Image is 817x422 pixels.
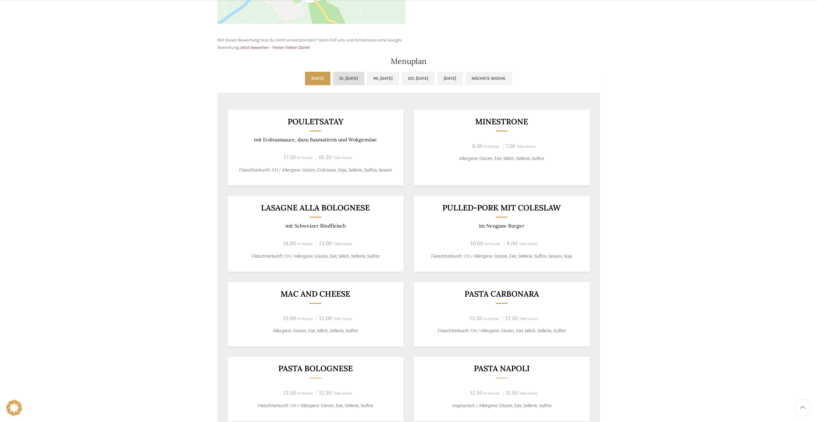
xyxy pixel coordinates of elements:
p: mit Schweizer Rindfleisch [235,223,395,229]
h3: Pulled-Pork mit Coleslaw [422,204,582,212]
span: 13.50 [283,389,296,396]
span: In-House [297,317,313,321]
span: 16.50 [319,154,332,161]
span: In-House [485,242,500,246]
span: Take-Away [333,317,352,321]
h2: Menuplan [217,58,600,65]
p: Fleischherkunft: CH / Allergene: Gluten, Eier, Milch, Sellerie, Sulfite [235,253,395,260]
p: Allergene: Gluten, Eier, Milch, Sellerie, Sulfite [422,155,582,162]
h3: Pasta Napoli [422,364,582,373]
span: Take-Away [333,242,352,246]
span: 12.50 [505,315,518,322]
span: 8.30 [472,142,482,149]
span: Take-Away [519,242,538,246]
a: Di, [DATE] [333,72,364,85]
h3: LASAGNE ALLA BOLOGNESE [235,204,395,212]
span: In-House [297,391,313,396]
a: [DATE] [305,72,330,85]
h3: Pasta Bolognese [235,364,395,373]
span: 12.00 [319,315,332,322]
h3: Pasta Carbonara [422,290,582,298]
span: 14.00 [283,240,296,247]
span: In-House [297,156,313,160]
p: Fleischherkunft: CH / Allergene: Gluten, Eier, Sellerie, Sulfite [235,402,395,409]
span: 10.00 [470,240,483,247]
span: Take-Away [333,156,352,160]
h3: Mac and Cheese [235,290,395,298]
span: In-House [297,242,313,246]
a: Nächste Woche [465,72,512,85]
a: Scroll to top button [795,400,811,416]
span: In-House [484,391,500,396]
span: Take-Away [517,144,535,149]
p: Fleischherkunft: CH / Allergene: Gluten, Eier, Milch, Sellerie, Sulfite [422,328,582,334]
p: Fleischherkunft: CH / Allergene: Gluten, Erdnüsse, Soja, Sellerie, Sulfite, Sesam [235,167,395,174]
p: Allergene: Gluten, Eier, Milch, Sellerie, Sulfite [235,328,395,334]
span: 11.50 [506,389,517,396]
span: In-House [483,317,499,321]
span: Take-Away [519,391,538,396]
a: [DATE] [437,72,463,85]
span: Take-Away [333,391,352,396]
p: mit Erdnusssauce, dazu Basmatireis und Wokgemüse [235,137,395,143]
span: 9.00 [507,240,517,247]
span: 17.50 [284,154,296,161]
p: vegetarisch / Allergene: Gluten, Eier, Sellerie, Sulfite [422,402,582,409]
h3: Pouletsatay [235,118,395,126]
span: 12.50 [319,389,332,396]
span: 13.00 [319,240,332,247]
span: 12.50 [470,389,482,396]
h3: Minestrone [422,118,582,126]
a: Jetzt bewerten - Vielen lieben Dank! [240,45,310,50]
a: Mi, [DATE] [367,72,399,85]
span: 7.50 [506,142,515,149]
span: 13.00 [283,315,296,322]
span: Take-Away [519,317,538,321]
p: Mit dieser Bewertung bist du nicht einverstanden? Dann hilf uns und hinterlasse eine Google Bewer... [217,37,405,51]
p: im Neugass-Burger [422,223,582,229]
a: Do, [DATE] [402,72,435,85]
span: 13.50 [470,315,482,322]
span: In-House [484,144,500,149]
p: Fleischherkunft: CH / Allergene: Gluten, Eier, Sellerie, Sulfite, Sesam, Soja [422,253,582,260]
